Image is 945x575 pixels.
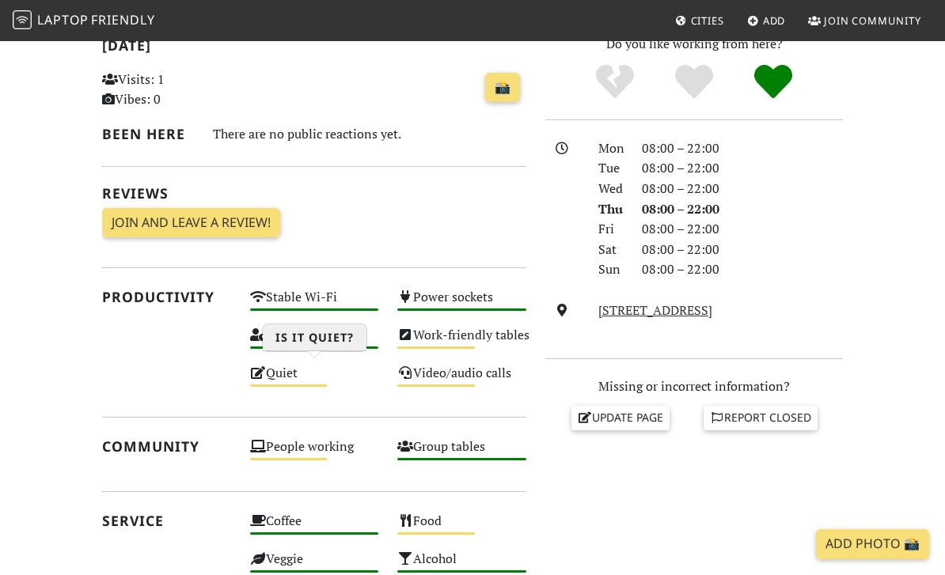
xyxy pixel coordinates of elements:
img: LaptopFriendly [13,10,32,29]
a: Join and leave a review! [102,208,280,238]
h2: Service [102,513,231,529]
h2: Community [102,438,231,455]
div: Long stays [241,323,389,361]
div: Yes [655,62,734,102]
div: Power sockets [388,286,536,323]
p: Missing or incorrect information? [545,376,843,397]
div: Stable Wi-Fi [241,286,389,323]
div: Tue [589,158,633,179]
div: Quiet [241,361,389,399]
div: Sat [589,240,633,260]
a: LaptopFriendly LaptopFriendly [13,7,155,35]
div: Coffee [241,509,389,547]
span: Add [763,13,786,28]
div: 08:00 – 22:00 [632,219,852,240]
a: 📸 [485,73,520,103]
div: 08:00 – 22:00 [632,138,852,159]
h2: Reviews [102,185,526,202]
div: 08:00 – 22:00 [632,179,852,199]
div: No [575,62,655,102]
h3: Is it quiet? [263,324,366,351]
a: Update page [571,406,670,429]
div: Thu [589,199,633,220]
div: Group tables [388,435,536,473]
span: Cities [691,13,724,28]
span: Join Community [824,13,921,28]
div: 08:00 – 22:00 [632,259,852,280]
div: Work-friendly tables [388,323,536,361]
a: Cities [669,6,731,35]
div: Fri [589,219,633,240]
div: 08:00 – 22:00 [632,158,852,179]
h2: Been here [102,126,194,142]
div: Food [388,509,536,547]
a: Join Community [802,6,928,35]
div: Definitely! [734,62,813,102]
div: Video/audio calls [388,361,536,399]
p: Visits: 1 Vibes: 0 [102,70,231,110]
div: There are no public reactions yet. [213,123,526,146]
span: Laptop [37,11,89,28]
div: Wed [589,179,633,199]
div: People working [241,435,389,473]
a: Report closed [704,406,818,429]
span: Friendly [91,11,154,28]
a: Add [741,6,792,35]
div: Sun [589,259,633,280]
div: Mon [589,138,633,159]
h2: Productivity [102,289,231,305]
div: 08:00 – 22:00 [632,240,852,260]
h2: [DATE] [102,37,526,60]
div: 08:00 – 22:00 [632,199,852,220]
p: Do you like working from here? [545,34,843,55]
a: [STREET_ADDRESS] [598,301,712,319]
